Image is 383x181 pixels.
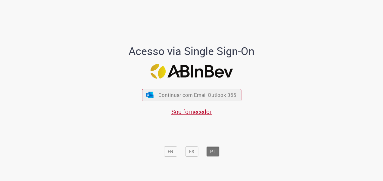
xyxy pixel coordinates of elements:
[164,146,177,157] button: EN
[158,92,236,99] span: Continuar com Email Outlook 365
[185,146,198,157] button: ES
[206,146,219,157] button: PT
[150,64,233,79] img: Logo ABInBev
[142,89,241,101] button: ícone Azure/Microsoft 360 Continuar com Email Outlook 365
[146,92,154,98] img: ícone Azure/Microsoft 360
[108,45,275,57] h1: Acesso via Single Sign-On
[171,108,212,116] a: Sou fornecedor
